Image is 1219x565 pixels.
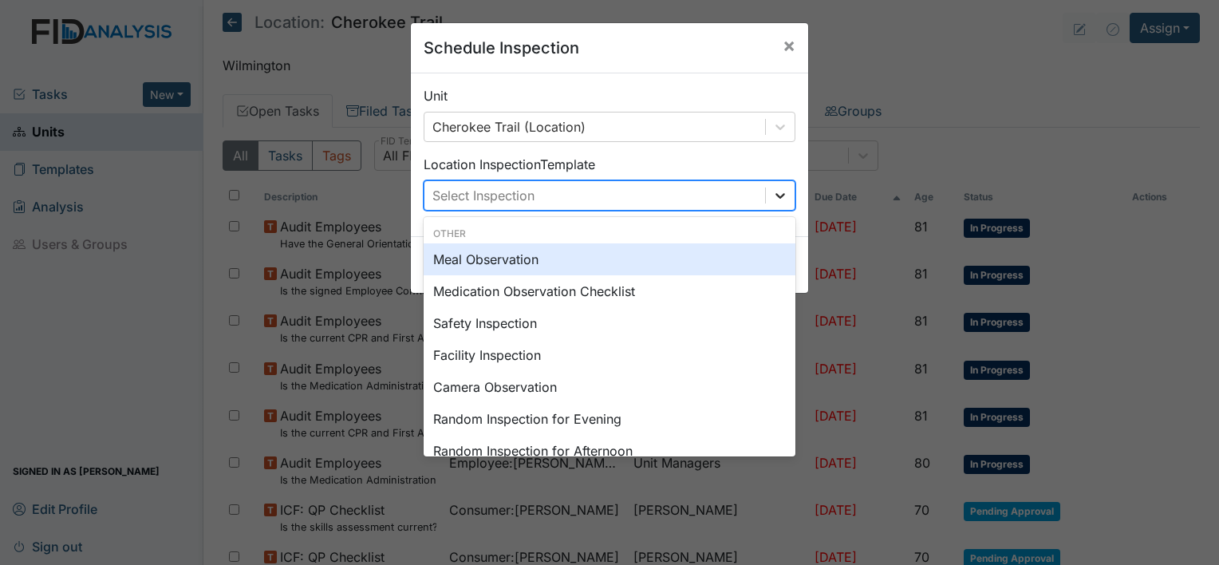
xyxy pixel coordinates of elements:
div: Random Inspection for Evening [424,403,795,435]
div: Medication Observation Checklist [424,275,795,307]
div: Safety Inspection [424,307,795,339]
label: Unit [424,86,448,105]
span: × [783,34,795,57]
div: Meal Observation [424,243,795,275]
h5: Schedule Inspection [424,36,579,60]
div: Select Inspection [432,186,535,205]
div: Cherokee Trail (Location) [432,117,586,136]
div: Camera Observation [424,371,795,403]
div: Facility Inspection [424,339,795,371]
div: Other [424,227,795,241]
div: Random Inspection for Afternoon [424,435,795,467]
button: Close [770,23,808,68]
label: Location Inspection Template [424,155,595,174]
